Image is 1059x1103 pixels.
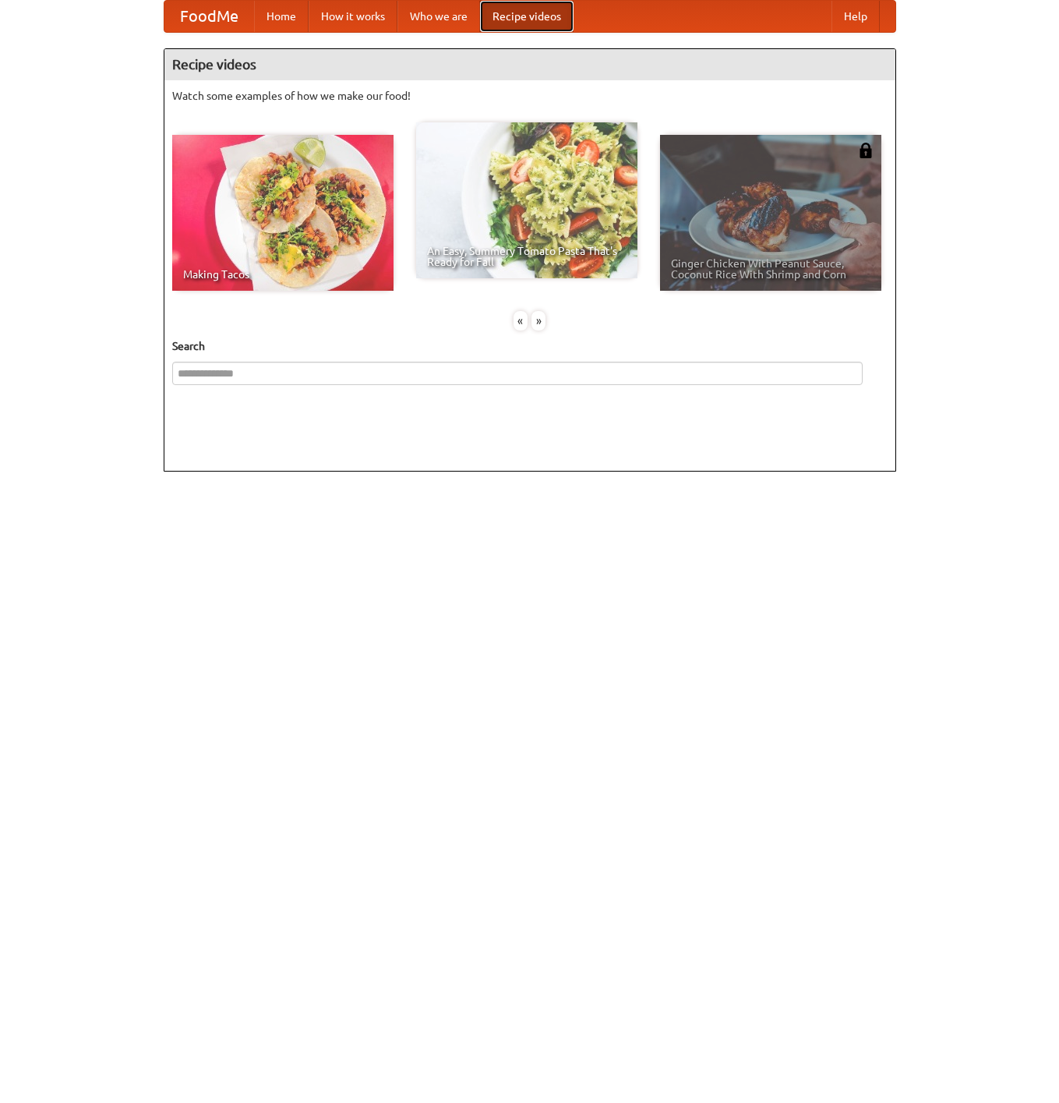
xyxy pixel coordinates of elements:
a: Making Tacos [172,135,394,291]
a: Who we are [397,1,480,32]
a: FoodMe [164,1,254,32]
a: An Easy, Summery Tomato Pasta That's Ready for Fall [416,122,637,278]
div: » [531,311,545,331]
a: Recipe videos [480,1,574,32]
h4: Recipe videos [164,49,895,80]
div: « [514,311,528,331]
p: Watch some examples of how we make our food! [172,88,888,104]
a: How it works [309,1,397,32]
span: Making Tacos [183,269,383,280]
h5: Search [172,338,888,354]
a: Home [254,1,309,32]
a: Help [831,1,880,32]
span: An Easy, Summery Tomato Pasta That's Ready for Fall [427,246,627,267]
img: 483408.png [858,143,874,158]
